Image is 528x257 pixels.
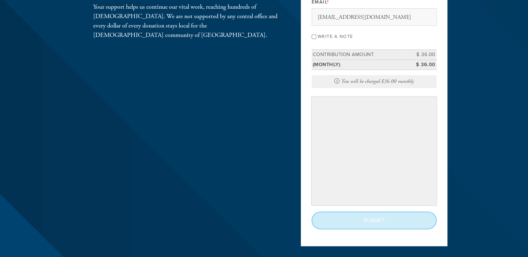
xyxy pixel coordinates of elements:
div: Your support helps us continue our vital work, reaching hundreds of [DEMOGRAPHIC_DATA]. We are no... [93,2,278,40]
td: (monthly) [312,60,405,70]
label: Write a note [318,34,353,39]
td: Contribution Amount [312,50,405,60]
td: $ 36.00 [405,50,437,60]
iframe: Secure payment input frame [313,98,435,204]
input: Submit [312,212,437,229]
div: You will be charged $36.00 monthly [312,75,437,88]
td: $ 36.00 [405,60,437,70]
